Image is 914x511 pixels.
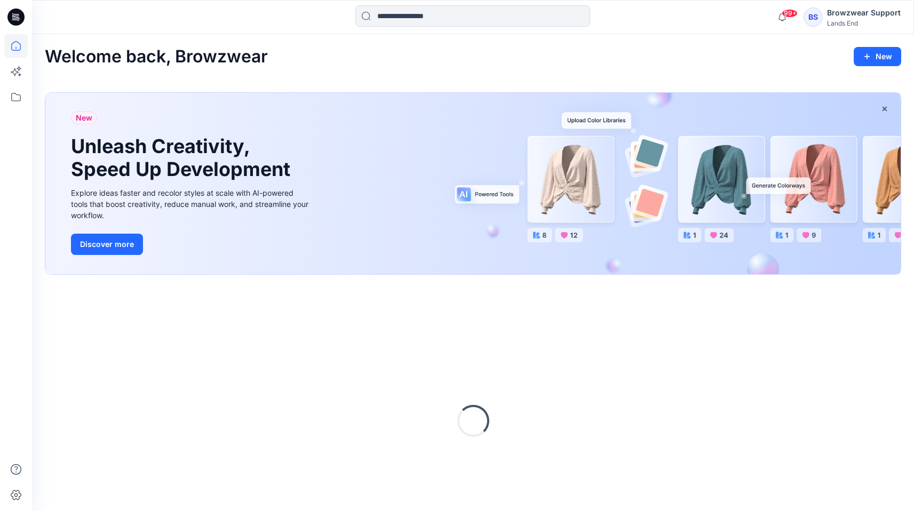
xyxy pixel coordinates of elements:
span: New [76,111,92,124]
h1: Unleash Creativity, Speed Up Development [71,135,295,181]
span: 99+ [782,9,798,18]
div: Browzwear Support [827,6,901,19]
button: Discover more [71,234,143,255]
h2: Welcome back, Browzwear [45,47,268,67]
button: New [854,47,901,66]
a: Discover more [71,234,311,255]
div: Explore ideas faster and recolor styles at scale with AI-powered tools that boost creativity, red... [71,187,311,221]
div: BS [804,7,823,27]
div: Lands End [827,19,901,27]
